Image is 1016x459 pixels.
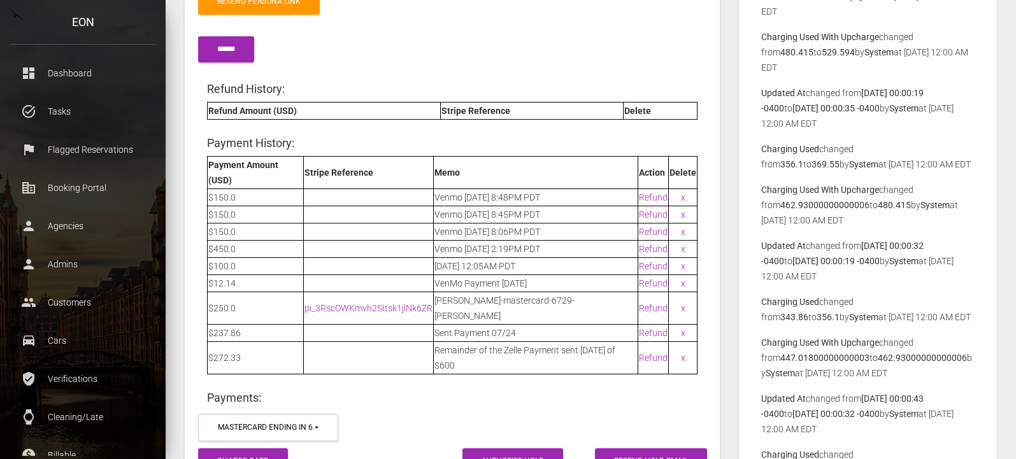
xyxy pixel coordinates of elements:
a: Refund [639,328,668,338]
b: Charging Used With Upcharge [761,337,879,348]
p: Agencies [19,216,147,236]
td: Venmo [DATE] 8:48PM PDT [433,189,638,206]
td: [DATE] 12:05AM PDT [433,258,638,275]
a: corporate_fare Booking Portal [10,172,156,204]
a: x [680,227,685,237]
a: verified_user Verifications [10,363,156,395]
td: $100.0 [208,258,304,275]
a: watch Cleaning/Late [10,401,156,433]
b: System [766,368,795,378]
a: x [680,353,685,363]
p: changed from to by at [DATE] 12:00 AM EDT [761,85,975,131]
td: [PERSON_NAME]-mastercard-6729-[PERSON_NAME] [433,292,638,325]
a: Refund [639,353,668,363]
a: drive_eta Cars [10,325,156,357]
b: Charging Used With Upcharge [761,185,879,195]
a: x [680,244,685,254]
p: Booking Portal [19,178,147,197]
a: Refund [639,244,668,254]
td: $250.0 [208,292,304,325]
p: Verifications [19,369,147,388]
a: x [680,278,685,288]
th: Stripe Reference [303,157,433,189]
p: changed from to by at [DATE] 12:00 AM EDT [761,335,975,381]
a: Refund [639,227,668,237]
b: 480.415 [878,200,911,210]
p: changed from to by at [DATE] 12:00 AM EDT [761,294,975,325]
p: changed from to by at [DATE] 12:00 AM EDT [761,141,975,172]
b: 356.1 [817,312,840,322]
a: Refund [639,278,668,288]
p: Dashboard [19,64,147,83]
td: $150.0 [208,206,304,223]
a: flag Flagged Reservations [10,134,156,166]
b: System [920,200,950,210]
h4: Refund History: [207,81,698,97]
b: Updated At [761,241,806,251]
b: 369.55 [812,159,840,169]
td: Venmo [DATE] 8:06PM PDT [433,223,638,241]
b: [DATE] 00:00:35 -0400 [792,103,880,113]
b: 462.93000000000006 [780,200,869,210]
p: changed from to by at [DATE] 12:00 AM EDT [761,29,975,75]
b: 480.415 [780,47,813,57]
a: person Agencies [10,210,156,242]
td: $150.0 [208,223,304,241]
a: x [680,261,685,271]
th: Stripe Reference [441,102,623,119]
a: x [680,192,685,202]
b: [DATE] 00:00:32 -0400 [792,409,880,419]
td: $150.0 [208,189,304,206]
td: $272.33 [208,342,304,374]
td: $12.14 [208,275,304,292]
a: pi_3RscOWKmvh2SItsk1jlNk6ZR [304,303,433,313]
a: x [680,328,685,338]
button: mastercard ending in 6729 (exp. 10/2029) [198,414,338,441]
b: System [889,409,919,419]
b: System [849,312,878,322]
td: $237.86 [208,325,304,342]
th: Refund Amount (USD) [208,102,441,119]
a: task_alt Tasks [10,95,156,127]
b: System [889,256,919,266]
a: x [680,303,685,313]
th: Delete [623,102,697,119]
b: Charging Used [761,297,819,307]
a: x [680,209,685,220]
b: 447.01800000000003 [780,353,869,363]
div: mastercard ending in 6729 (exp. 10/2029) [218,422,313,433]
td: Venmo [DATE] 8:45PM PDT [433,206,638,223]
p: Cleaning/Late [19,407,147,427]
b: [DATE] 00:00:19 -0400 [792,256,880,266]
b: 356.1 [780,159,803,169]
th: Action [638,157,668,189]
p: Cars [19,331,147,350]
b: System [864,47,894,57]
a: person Admins [10,248,156,280]
td: Sent Payment 07/24 [433,325,638,342]
td: VenMo Payment [DATE] [433,275,638,292]
a: people Customers [10,286,156,318]
th: Payment Amount (USD) [208,157,304,189]
p: changed from to by at [DATE] 12:00 AM EDT [761,238,975,284]
p: changed from to by at [DATE] 12:00 AM EDT [761,182,975,228]
a: Refund [639,209,668,220]
h4: Payments: [207,390,698,406]
b: Updated At [761,393,806,404]
td: Venmo [DATE] 2:19PM PDT [433,241,638,258]
p: Flagged Reservations [19,140,147,159]
b: System [889,103,919,113]
b: Updated At [761,88,806,98]
td: Remainder of the Zelle Payment sent [DATE] of $600 [433,342,638,374]
b: 462.93000000000006 [878,353,967,363]
th: Delete [668,157,697,189]
b: Charging Used With Upcharge [761,32,879,42]
p: changed from to by at [DATE] 12:00 AM EDT [761,391,975,437]
a: Refund [639,192,668,202]
p: Admins [19,255,147,274]
h4: Payment History: [207,135,698,151]
a: Refund [639,261,668,271]
a: dashboard Dashboard [10,57,156,89]
b: 343.86 [780,312,808,322]
p: Customers [19,293,147,312]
